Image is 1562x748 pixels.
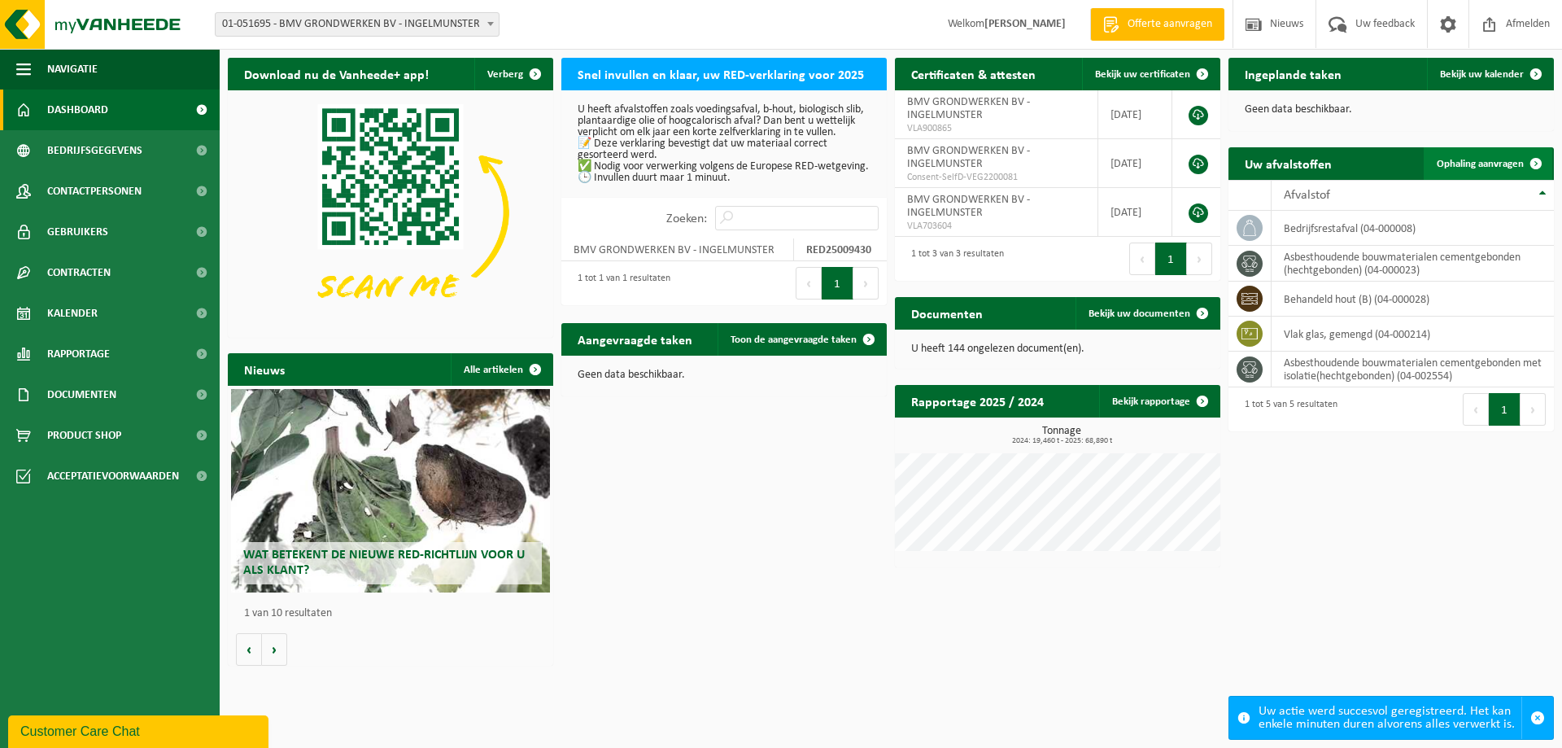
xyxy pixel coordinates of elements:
[1440,69,1524,80] span: Bekijk uw kalender
[1098,139,1172,188] td: [DATE]
[1155,243,1187,275] button: 1
[47,171,142,212] span: Contactpersonen
[1272,352,1554,387] td: asbesthoudende bouwmaterialen cementgebonden met isolatie(hechtgebonden) (04-002554)
[243,549,525,577] span: Wat betekent de nieuwe RED-richtlijn voor u als klant?
[1424,147,1552,180] a: Ophaling aanvragen
[1129,243,1155,275] button: Previous
[216,13,499,36] span: 01-051695 - BMV GRONDWERKEN BV - INGELMUNSTER
[718,323,885,356] a: Toon de aangevraagde taken
[236,633,262,666] button: Vorige
[853,267,879,300] button: Next
[569,265,670,301] div: 1 tot 1 van 1 resultaten
[1228,147,1348,179] h2: Uw afvalstoffen
[1272,282,1554,317] td: behandeld hout (B) (04-000028)
[474,58,552,90] button: Verberg
[806,244,871,256] strong: RED25009430
[911,343,1204,355] p: U heeft 144 ongelezen document(en).
[907,194,1030,219] span: BMV GRONDWERKEN BV - INGELMUNSTER
[1187,243,1212,275] button: Next
[796,267,822,300] button: Previous
[47,49,98,90] span: Navigatie
[1098,188,1172,237] td: [DATE]
[47,374,116,415] span: Documenten
[731,335,857,345] span: Toon de aangevraagde taken
[984,18,1066,30] strong: [PERSON_NAME]
[578,370,870,381] p: Geen data beschikbaar.
[262,633,287,666] button: Volgende
[215,12,500,37] span: 01-051695 - BMV GRONDWERKEN BV - INGELMUNSTER
[1089,308,1190,319] span: Bekijk uw documenten
[487,69,523,80] span: Verberg
[666,212,707,225] label: Zoeken:
[47,212,108,252] span: Gebruikers
[903,426,1220,445] h3: Tonnage
[47,415,121,456] span: Product Shop
[244,608,545,619] p: 1 van 10 resultaten
[1082,58,1219,90] a: Bekijk uw certificaten
[907,145,1030,170] span: BMV GRONDWERKEN BV - INGELMUNSTER
[1228,58,1358,90] h2: Ingeplande taken
[1463,393,1489,426] button: Previous
[1437,159,1524,169] span: Ophaling aanvragen
[1099,385,1219,418] a: Bekijk rapportage
[907,171,1085,184] span: Consent-SelfD-VEG2200081
[903,437,1220,445] span: 2024: 19,460 t - 2025: 68,890 t
[1076,297,1219,330] a: Bekijk uw documenten
[8,712,272,748] iframe: chat widget
[1090,8,1224,41] a: Offerte aanvragen
[561,238,794,261] td: BMV GRONDWERKEN BV - INGELMUNSTER
[1245,104,1538,116] p: Geen data beschikbaar.
[1284,189,1330,202] span: Afvalstof
[1272,211,1554,246] td: bedrijfsrestafval (04-000008)
[47,293,98,334] span: Kalender
[1237,391,1337,427] div: 1 tot 5 van 5 resultaten
[895,297,999,329] h2: Documenten
[47,334,110,374] span: Rapportage
[578,104,870,184] p: U heeft afvalstoffen zoals voedingsafval, b-hout, biologisch slib, plantaardige olie of hoogcalor...
[903,241,1004,277] div: 1 tot 3 van 3 resultaten
[47,90,108,130] span: Dashboard
[228,90,553,335] img: Download de VHEPlus App
[228,353,301,385] h2: Nieuws
[1124,16,1216,33] span: Offerte aanvragen
[1521,393,1546,426] button: Next
[1095,69,1190,80] span: Bekijk uw certificaten
[451,353,552,386] a: Alle artikelen
[561,58,880,90] h2: Snel invullen en klaar, uw RED-verklaring voor 2025
[1098,90,1172,139] td: [DATE]
[231,389,550,593] a: Wat betekent de nieuwe RED-richtlijn voor u als klant?
[1272,317,1554,352] td: vlak glas, gemengd (04-000214)
[907,122,1085,135] span: VLA900865
[47,456,179,496] span: Acceptatievoorwaarden
[895,385,1060,417] h2: Rapportage 2025 / 2024
[1272,246,1554,282] td: asbesthoudende bouwmaterialen cementgebonden (hechtgebonden) (04-000023)
[1427,58,1552,90] a: Bekijk uw kalender
[1259,697,1521,739] div: Uw actie werd succesvol geregistreerd. Het kan enkele minuten duren alvorens alles verwerkt is.
[895,58,1052,90] h2: Certificaten & attesten
[907,220,1085,233] span: VLA703604
[561,323,709,355] h2: Aangevraagde taken
[822,267,853,300] button: 1
[1489,393,1521,426] button: 1
[47,252,111,293] span: Contracten
[907,96,1030,121] span: BMV GRONDWERKEN BV - INGELMUNSTER
[47,130,142,171] span: Bedrijfsgegevens
[228,58,445,90] h2: Download nu de Vanheede+ app!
